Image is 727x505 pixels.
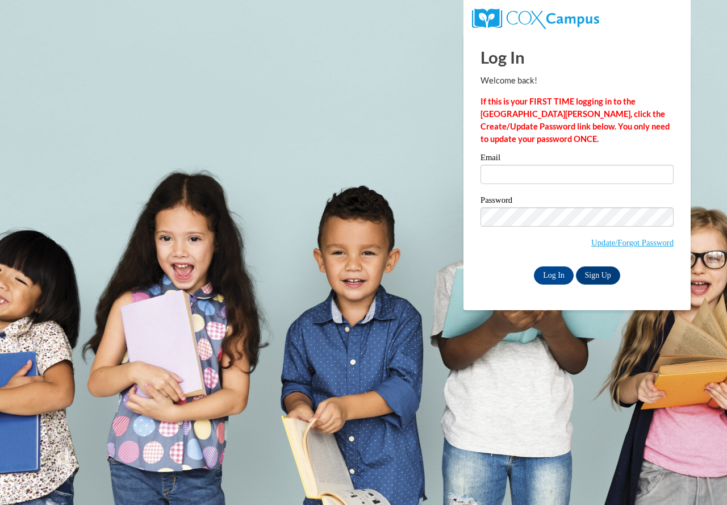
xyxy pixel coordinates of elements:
strong: If this is your FIRST TIME logging in to the [GEOGRAPHIC_DATA][PERSON_NAME], click the Create/Upd... [481,97,670,144]
p: Welcome back! [481,74,674,87]
label: Email [481,153,674,165]
img: COX Campus [472,9,599,29]
a: Update/Forgot Password [591,238,674,247]
label: Password [481,196,674,207]
input: Log In [534,266,574,285]
iframe: Button to launch messaging window [682,460,718,496]
a: Sign Up [576,266,620,285]
h1: Log In [481,45,674,69]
